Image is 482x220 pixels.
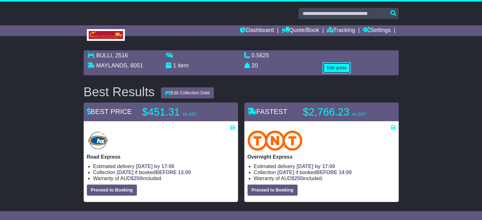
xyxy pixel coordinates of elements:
[252,62,258,69] span: 20
[134,176,142,181] span: 250
[87,130,109,151] img: Hunter Express: Road Express
[294,176,303,181] span: 250
[247,154,395,160] p: Overnight Express
[178,62,189,69] span: item
[252,52,269,59] span: 0.5625
[316,170,337,175] span: BEFORE
[87,185,137,196] button: Proceed to Booking
[327,25,355,36] a: Tracking
[254,169,395,175] li: Collection
[292,176,303,181] span: $
[93,169,235,175] li: Collection
[254,175,395,181] li: Warranty of AUD included.
[247,108,287,116] span: FASTEST
[178,170,191,175] span: 13:00
[247,185,298,196] button: Proceed to Booking
[277,170,294,175] span: [DATE]
[247,130,303,151] img: TNT Domestic: Overnight Express
[363,25,391,36] a: Settings
[297,164,335,169] span: [DATE] by 17:00
[173,62,176,69] span: 1
[183,112,196,116] span: inc GST
[136,164,175,169] span: [DATE] by 17:00
[352,112,366,116] span: inc GST
[96,52,112,59] span: BULLI
[87,154,235,160] p: Road Express
[156,170,177,175] span: BEFORE
[339,170,352,175] span: 14:00
[161,87,214,98] button: Edit Collection Date
[87,108,132,116] span: BEST PRICE
[80,85,158,99] div: Best Results
[93,175,235,181] li: Warranty of AUD included.
[323,62,351,73] button: Edit quote
[96,62,127,69] span: MAYLANDS
[117,170,133,175] span: [DATE]
[112,52,128,59] span: , 2516
[240,25,274,36] a: Dashboard
[93,163,235,169] li: Estimated delivery
[142,106,222,118] p: $451.31
[131,176,142,181] span: $
[303,106,382,118] p: $2,766.23
[127,62,143,69] span: , 6051
[117,170,191,175] span: if booked
[254,163,395,169] li: Estimated delivery
[282,25,319,36] a: Quote/Book
[277,170,351,175] span: if booked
